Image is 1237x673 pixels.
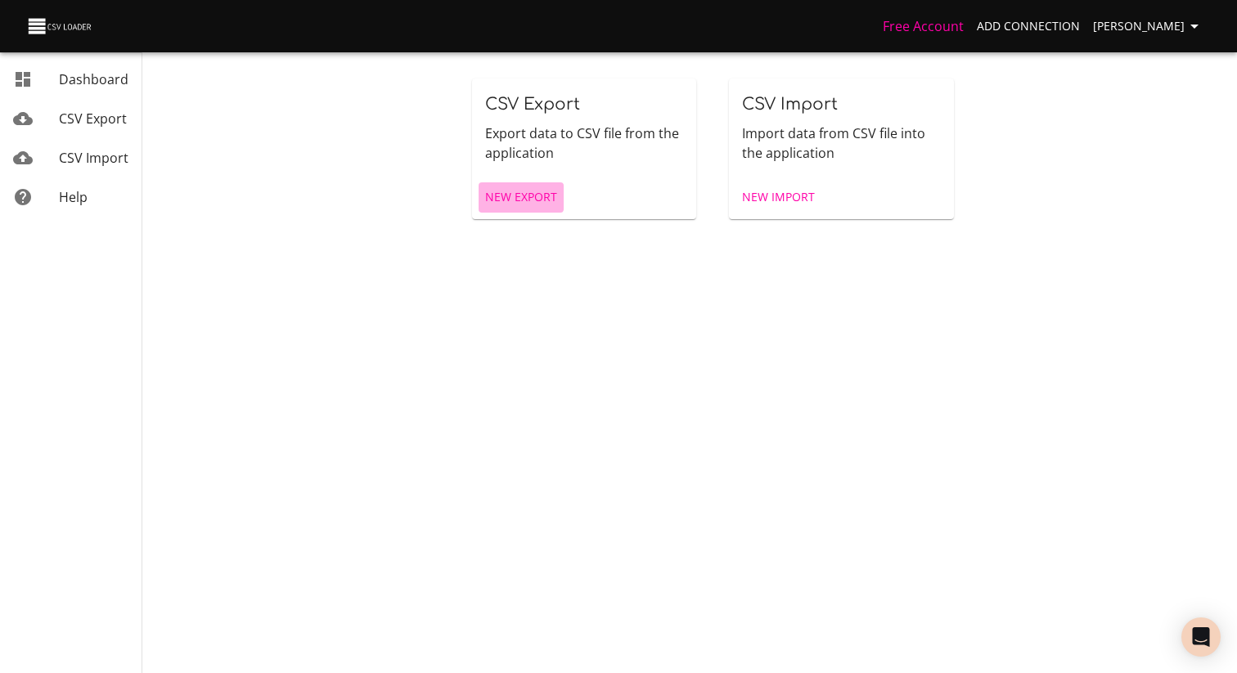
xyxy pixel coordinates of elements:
[1093,16,1204,37] span: [PERSON_NAME]
[742,123,941,163] p: Import data from CSV file into the application
[883,17,964,35] a: Free Account
[59,188,88,206] span: Help
[1181,617,1221,657] div: Open Intercom Messenger
[59,70,128,88] span: Dashboard
[485,123,684,163] p: Export data to CSV file from the application
[735,182,821,213] a: New Import
[742,187,815,208] span: New Import
[26,15,95,38] img: CSV Loader
[59,149,128,167] span: CSV Import
[1086,11,1211,42] button: [PERSON_NAME]
[479,182,564,213] a: New Export
[59,110,127,128] span: CSV Export
[977,16,1080,37] span: Add Connection
[485,95,580,114] span: CSV Export
[485,187,557,208] span: New Export
[742,95,838,114] span: CSV Import
[970,11,1086,42] a: Add Connection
